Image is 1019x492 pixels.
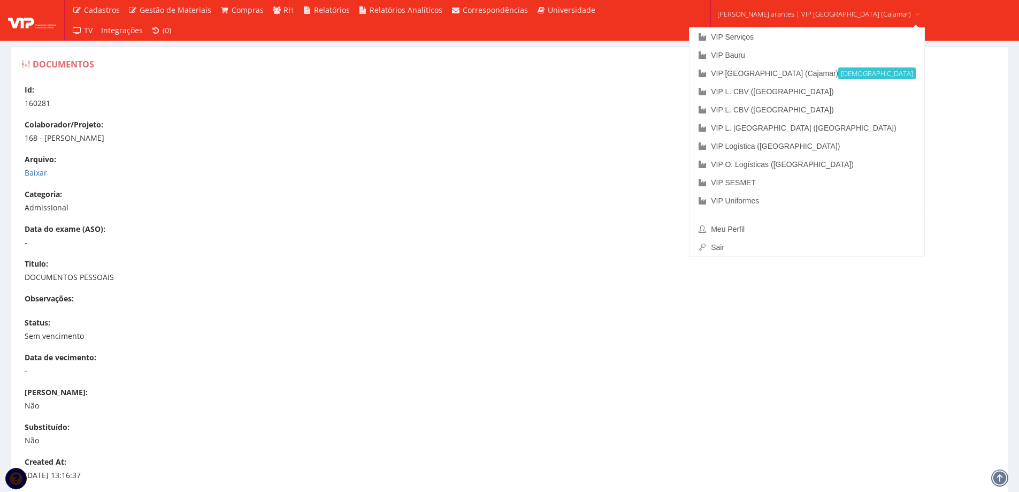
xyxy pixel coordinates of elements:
span: Universidade [548,5,595,15]
a: VIP Bauru [689,46,924,64]
span: Relatórios [314,5,350,15]
a: Integrações [97,20,147,41]
a: VIP L. [GEOGRAPHIC_DATA] ([GEOGRAPHIC_DATA]) [689,119,924,137]
a: VIP Serviços [689,28,924,46]
a: Sair [689,238,924,256]
p: - [25,237,1005,248]
a: VIP O. Logísticas ([GEOGRAPHIC_DATA]) [689,155,924,173]
a: VIP [GEOGRAPHIC_DATA] (Cajamar)[DEMOGRAPHIC_DATA] [689,64,924,82]
img: logo [8,12,56,28]
span: [PERSON_NAME].arantes | VIP [GEOGRAPHIC_DATA] (Cajamar) [717,9,911,19]
a: Baixar [25,168,47,178]
label: Observações: [25,293,74,304]
a: VIP SESMET [689,173,924,192]
label: Título: [25,259,48,269]
span: TV [84,25,93,35]
p: Não [25,400,1005,411]
span: (0) [163,25,171,35]
span: Gestão de Materiais [140,5,211,15]
a: VIP L. CBV ([GEOGRAPHIC_DATA]) [689,101,924,119]
a: (0) [147,20,176,41]
span: Compras [232,5,264,15]
label: Created At: [25,457,66,467]
span: Correspondências [463,5,528,15]
label: Categoria: [25,189,62,200]
span: Documentos [33,58,94,70]
span: Relatórios Analíticos [370,5,442,15]
label: Data de vecimento: [25,352,96,363]
small: [DEMOGRAPHIC_DATA] [838,67,916,79]
p: DOCUMENTOS PESSOAIS [25,272,1005,283]
label: [PERSON_NAME]: [25,387,88,398]
p: 168 - [PERSON_NAME] [25,133,1005,143]
a: VIP Logística ([GEOGRAPHIC_DATA]) [689,137,924,155]
p: Não [25,435,1005,446]
span: Cadastros [84,5,120,15]
label: Status: [25,317,50,328]
p: 160281 [25,98,1005,109]
p: Sem vencimento [25,331,1005,342]
p: Admissional [25,202,1005,213]
span: RH [284,5,294,15]
a: VIP L. CBV ([GEOGRAPHIC_DATA]) [689,82,924,101]
p: [DATE] 13:16:37 [25,470,1005,481]
label: Colaborador/Projeto: [25,119,103,130]
a: TV [68,20,97,41]
label: Arquivo: [25,154,56,165]
label: Data do exame (ASO): [25,224,105,234]
span: Integrações [101,25,143,35]
a: VIP Uniformes [689,192,924,210]
label: Id: [25,85,34,95]
p: - [25,366,1005,376]
label: Substituído: [25,422,70,433]
a: Meu Perfil [689,220,924,238]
